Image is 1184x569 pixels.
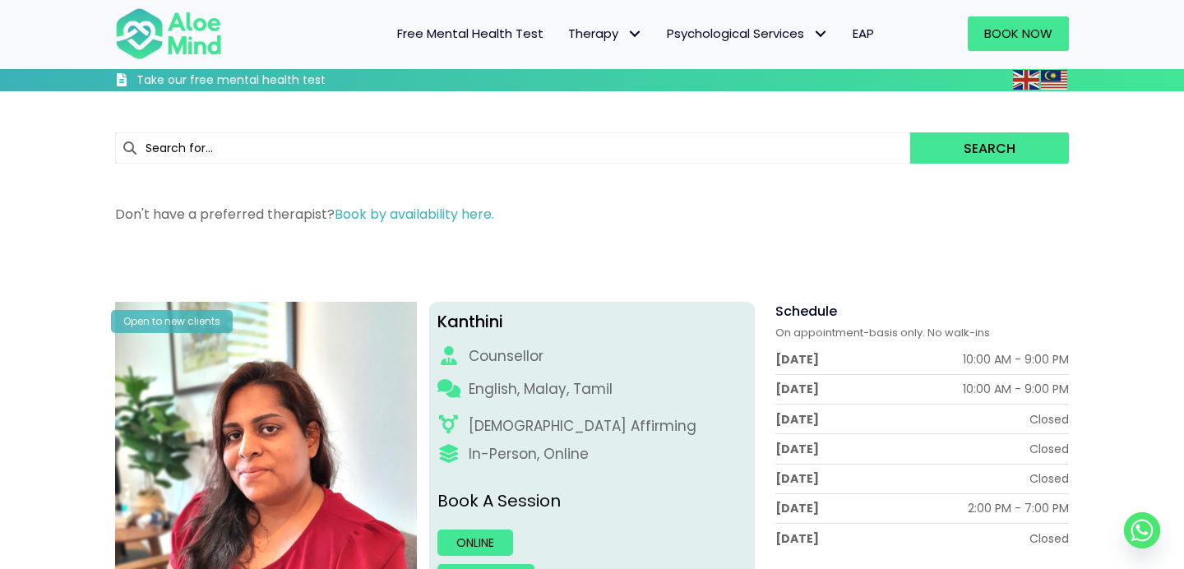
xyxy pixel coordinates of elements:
[775,351,819,368] div: [DATE]
[115,7,222,61] img: Aloe mind Logo
[968,500,1069,516] div: 2:00 PM - 7:00 PM
[1041,70,1067,90] img: ms
[136,72,414,89] h3: Take our free mental health test
[840,16,886,51] a: EAP
[1029,441,1069,457] div: Closed
[385,16,556,51] a: Free Mental Health Test
[469,346,543,367] div: Counsellor
[469,379,613,400] p: English, Malay, Tamil
[1124,512,1160,548] a: Whatsapp
[115,72,414,91] a: Take our free mental health test
[775,381,819,397] div: [DATE]
[775,500,819,516] div: [DATE]
[115,132,910,164] input: Search for...
[437,489,747,513] p: Book A Session
[1029,530,1069,547] div: Closed
[437,310,747,334] div: Kanthini
[243,16,886,51] nav: Menu
[775,530,819,547] div: [DATE]
[469,444,589,465] div: In-Person, Online
[397,25,543,42] span: Free Mental Health Test
[1013,70,1039,90] img: en
[622,22,646,46] span: Therapy: submenu
[437,530,513,556] a: Online
[910,132,1069,164] button: Search
[667,25,828,42] span: Psychological Services
[775,302,837,321] span: Schedule
[1041,70,1069,89] a: Malay
[775,441,819,457] div: [DATE]
[1029,470,1069,487] div: Closed
[335,205,494,224] a: Book by availability here.
[963,381,1069,397] div: 10:00 AM - 9:00 PM
[115,205,1069,224] p: Don't have a preferred therapist?
[568,25,642,42] span: Therapy
[1013,70,1041,89] a: English
[775,470,819,487] div: [DATE]
[1029,411,1069,428] div: Closed
[775,325,990,340] span: On appointment-basis only. No walk-ins
[469,416,696,437] div: [DEMOGRAPHIC_DATA] Affirming
[853,25,874,42] span: EAP
[111,310,233,332] div: Open to new clients
[654,16,840,51] a: Psychological ServicesPsychological Services: submenu
[968,16,1069,51] a: Book Now
[775,411,819,428] div: [DATE]
[556,16,654,51] a: TherapyTherapy: submenu
[984,25,1052,42] span: Book Now
[808,22,832,46] span: Psychological Services: submenu
[963,351,1069,368] div: 10:00 AM - 9:00 PM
